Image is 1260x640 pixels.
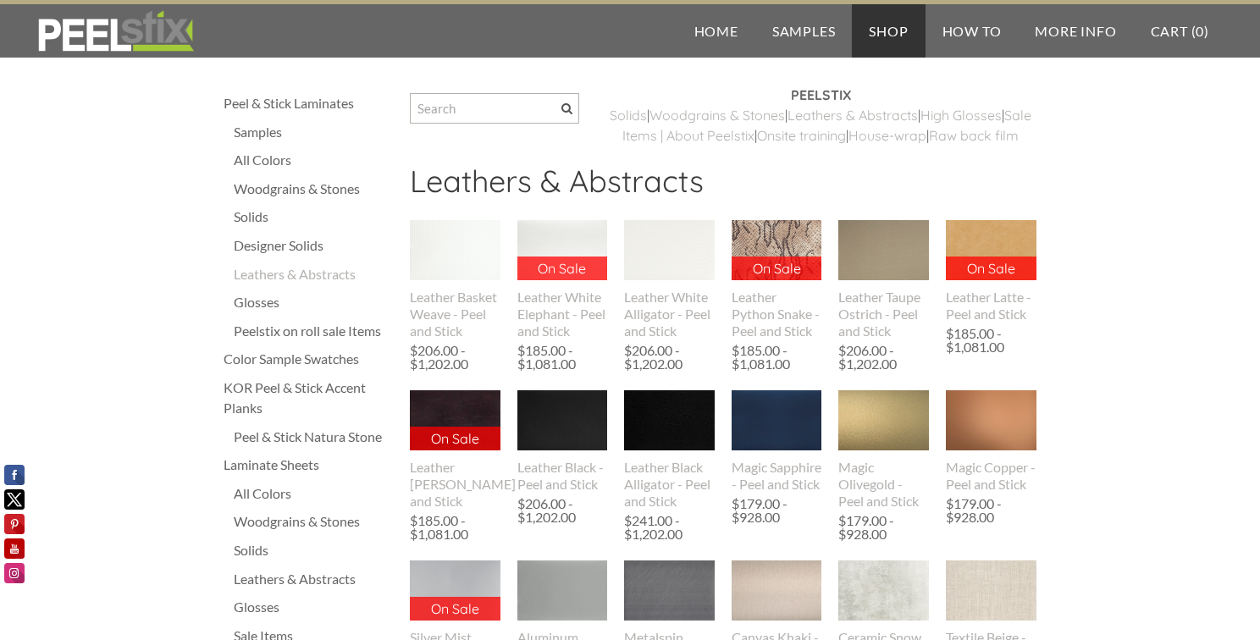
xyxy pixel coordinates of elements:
[624,390,715,450] img: s832171791223022656_p511_i1_w400.jpeg
[517,390,608,492] a: Leather Black - Peel and Stick
[946,257,1036,280] p: On Sale
[517,220,608,280] img: s832171791223022656_p517_i1_w400.jpeg
[848,127,926,144] a: House-wrap
[732,257,822,280] p: On Sale
[624,344,710,371] div: $206.00 - $1,202.00
[846,127,848,144] span: |
[732,289,822,339] div: Leather Python Snake - Peel and Stick
[517,220,608,339] a: On Sale Leather White Elephant - Peel and Stick
[732,344,822,371] div: $185.00 - $1,081.00
[234,540,393,560] a: Solids
[918,107,920,124] span: |
[1018,4,1133,58] a: More Info
[517,497,604,524] div: $206.00 - $1,202.00
[234,511,393,532] div: Woodgrains & Stones
[224,455,393,475] a: Laminate Sheets
[561,103,572,114] span: Search
[234,427,393,447] a: Peel & Stick Natura Stone
[624,220,715,339] a: Leather White Alligator - Peel and Stick
[732,390,822,450] img: s832171791223022656_p524_i1_w400.jpeg
[757,127,846,144] a: Onsite training
[946,220,1036,322] a: On Sale Leather Latte - Peel and Stick
[624,390,715,509] a: Leather Black Alligator - Peel and Stick
[410,344,496,371] div: $206.00 - $1,202.00
[624,560,715,621] img: s832171791223022656_p772_i2_w640.jpeg
[838,390,929,509] a: Magic Olivegold - Peel and Stick
[778,107,785,124] a: s
[224,93,393,113] a: Peel & Stick Laminates
[732,497,818,524] div: $179.00 - $928.00
[649,107,778,124] a: Woodgrains & Stone
[946,289,1036,323] div: Leather Latte - Peel and Stick
[610,107,647,124] a: ​Solids
[732,459,822,493] div: Magic Sapphire - Peel and Stick
[920,107,1002,124] a: High Glosses
[838,514,925,541] div: $179.00 - $928.00
[785,107,787,124] span: |
[410,93,579,124] input: Search
[926,127,929,144] span: |
[410,220,500,339] a: Leather Basket Weave - Peel and Stick
[838,459,929,510] div: Magic Olivegold - Peel and Stick
[677,4,755,58] a: Home
[838,289,929,339] div: Leather Taupe Ostrich - Peel and Stick
[624,289,715,339] div: Leather White Alligator - Peel and Stick
[946,327,1036,354] div: $185.00 - $1,081.00
[732,390,822,492] a: Magic Sapphire - Peel and Stick
[647,107,649,124] span: |
[517,390,608,450] img: s832171791223022656_p510_i1_w400.jpeg
[234,207,393,227] div: Solids
[234,292,393,312] a: Glosses
[1002,107,1004,124] span: |
[410,597,500,621] p: On Sale
[517,459,608,493] div: Leather Black - Peel and Stick
[517,344,608,371] div: $185.00 - $1,081.00
[234,264,393,284] a: Leathers & Abstracts
[1196,23,1204,39] span: 0
[517,289,608,339] div: Leather White Elephant - Peel and Stick
[624,220,715,280] img: s832171791223022656_p516_i1_w400.jpeg
[791,86,851,103] strong: PEELSTIX
[410,514,500,541] div: $185.00 - $1,081.00
[234,150,393,170] a: All Colors
[624,459,715,510] div: Leather Black Alligator - Peel and Stick
[732,220,822,339] a: On Sale Leather Python Snake - Peel and Stick
[838,389,929,453] img: s832171791223022656_p951_i1_w2100.png
[946,220,1036,280] img: s832171791223022656_p513_i1_w400.jpeg
[732,560,822,621] img: s832171791223022656_p469_i1_w400.jpeg
[410,220,500,280] img: s832171791223022656_p467_i1_w400.jpeg
[234,597,393,617] a: Glosses
[234,569,393,589] a: Leathers & Abstracts
[234,235,393,256] div: Designer Solids
[1134,4,1226,58] a: Cart (0)
[410,163,1036,212] h2: Leathers & Abstracts
[946,459,1036,493] div: Magic Copper - Peel and Stick
[224,378,393,418] a: KOR Peel & Stick Accent Planks
[234,483,393,504] a: All Colors
[410,390,500,509] a: On Sale Leather [PERSON_NAME] and Stick
[224,349,393,369] div: Color Sample Swatches
[234,321,393,341] a: Peelstix on roll sale Items
[852,4,925,58] a: Shop
[838,344,925,371] div: $206.00 - $1,202.00
[410,390,500,450] img: s832171791223022656_p512_i1_w400.jpeg
[911,107,918,124] a: s
[787,107,911,124] a: Leathers & Abstract
[754,127,757,144] span: |
[234,122,393,142] a: Samples
[838,220,929,280] img: s832171791223022656_p515_i1_w400.jpeg
[234,179,393,199] a: Woodgrains & Stones
[946,497,1032,524] div: $179.00 - $928.00
[926,4,1019,58] a: How To
[517,560,608,621] img: s832171791223022656_p464_i1_w400.jpeg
